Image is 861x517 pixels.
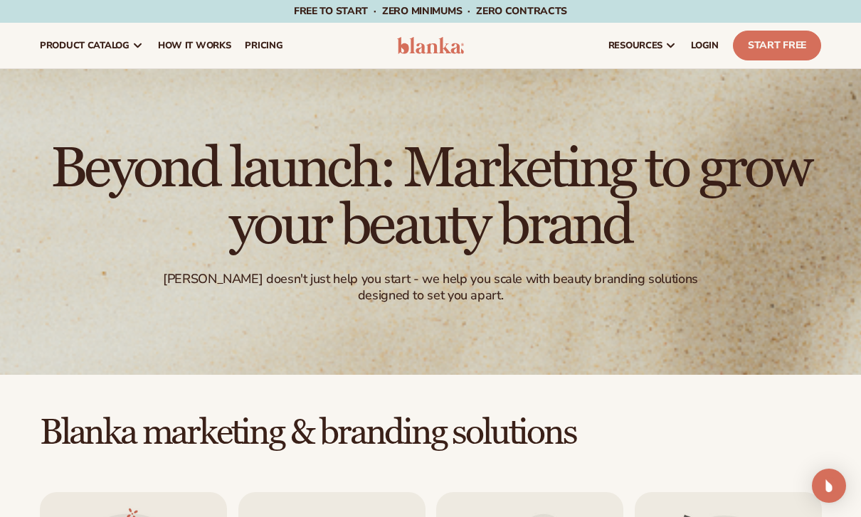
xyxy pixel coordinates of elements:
[151,271,709,304] div: [PERSON_NAME] doesn't just help you start - we help you scale with beauty branding solutions desi...
[397,37,464,54] img: logo
[684,23,726,68] a: LOGIN
[40,40,130,51] span: product catalog
[33,23,151,68] a: product catalog
[601,23,684,68] a: resources
[691,40,719,51] span: LOGIN
[39,140,822,254] h1: Beyond launch: Marketing to grow your beauty brand
[812,469,846,503] div: Open Intercom Messenger
[151,23,238,68] a: How It Works
[158,40,231,51] span: How It Works
[733,31,821,60] a: Start Free
[294,4,567,18] span: Free to start · ZERO minimums · ZERO contracts
[238,23,290,68] a: pricing
[245,40,282,51] span: pricing
[608,40,662,51] span: resources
